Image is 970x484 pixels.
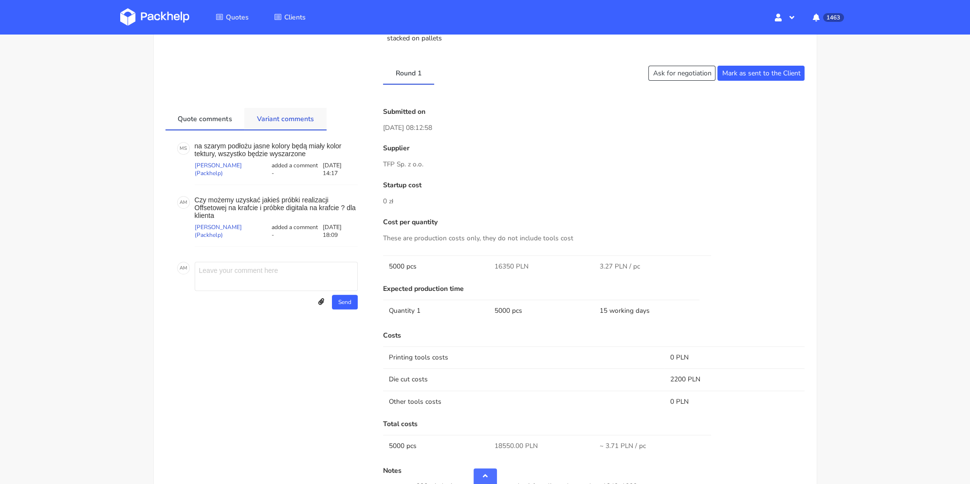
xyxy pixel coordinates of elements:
p: Boxes with product stacked on pallets [387,27,446,42]
p: [DATE] 14:17 [323,161,358,177]
span: 16350 PLN [494,262,528,271]
p: Notes [383,467,805,475]
p: Czy możemy uzyskać jakieś próbki realizacji Offsetowej na krafcie i próbke digitala na krafcie ? ... [195,196,358,219]
span: M [180,142,184,155]
button: Send [332,295,358,309]
p: 0 zł [383,196,805,207]
td: 5000 pcs [488,300,594,322]
span: ~ 3.71 PLN / pc [600,441,646,451]
button: Ask for negotiation [648,66,715,81]
p: added a comment - [270,223,323,239]
span: M [183,196,187,209]
p: Costs [383,332,805,340]
p: added a comment - [270,161,323,177]
p: Cost per quantity [383,218,805,226]
button: 1463 [805,8,850,26]
p: [PERSON_NAME] (Packhelp) [195,223,270,239]
span: 18550.00 PLN [494,441,537,451]
a: Round 1 [383,62,434,83]
td: 5000 pcs [383,435,489,457]
p: Submitted on [383,108,805,116]
span: Clients [284,13,306,22]
a: Variant comments [244,108,327,129]
td: 2200 PLN [664,368,805,390]
p: na szarym podłożu jasne kolory będą miały kolor tektury, wszystko będzie wyszarzone [195,142,358,158]
p: These are production costs only, they do not include tools cost [383,233,805,244]
td: Printing tools costs [383,346,664,368]
span: A [180,262,183,274]
img: Dashboard [120,8,189,26]
p: Startup cost [383,181,805,189]
td: 5000 pcs [383,255,489,277]
a: Quotes [204,8,260,26]
button: Mark as sent to the Client [717,66,805,81]
span: Quotes [226,13,249,22]
p: [DATE] 18:09 [323,223,358,239]
td: 15 working days [594,300,699,322]
td: Quantity 1 [383,300,489,322]
span: 1463 [823,13,843,22]
p: Expected production time [383,285,805,293]
a: Quote comments [165,108,245,129]
p: Supplier [383,144,805,152]
td: 0 PLN [664,391,805,412]
td: 0 PLN [664,346,805,368]
td: Die cut costs [383,368,664,390]
p: Total costs [383,420,805,428]
p: no [458,27,587,35]
span: A [180,196,183,209]
a: Clients [262,8,317,26]
p: [DATE] 08:12:58 [383,123,805,133]
span: M [183,262,187,274]
p: [PERSON_NAME] (Packhelp) [195,161,270,177]
span: 3.27 PLN / pc [600,262,640,271]
p: TFP Sp. z o.o. [383,159,805,170]
td: Other tools costs [383,391,664,412]
span: S [184,142,187,155]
